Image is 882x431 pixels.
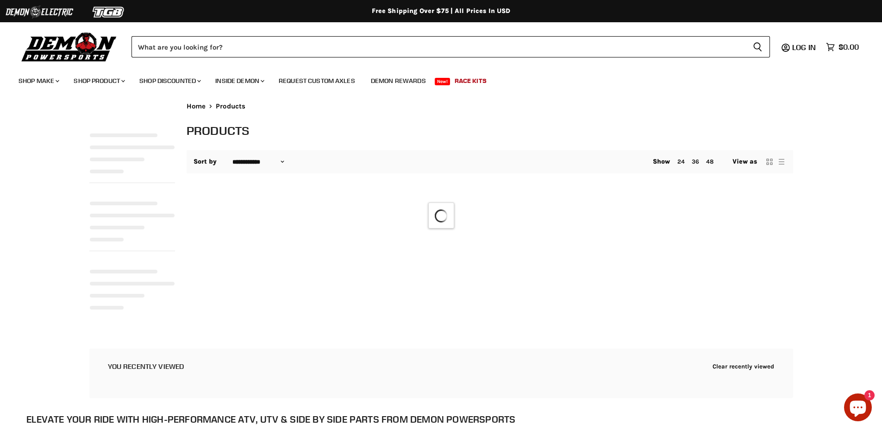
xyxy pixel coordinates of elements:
a: Shop Product [67,71,131,90]
a: Request Custom Axles [272,71,362,90]
a: 48 [706,158,713,165]
a: Inside Demon [208,71,270,90]
label: Sort by [194,158,217,165]
button: grid view [765,157,774,166]
span: New! [435,78,450,85]
button: list view [777,157,786,166]
img: Demon Electric Logo 2 [5,3,74,21]
span: Log in [792,43,816,52]
img: TGB Logo 2 [74,3,144,21]
a: 24 [677,158,685,165]
nav: Breadcrumbs [187,102,793,110]
div: Free Shipping Over $75 | All Prices In USD [71,7,812,15]
span: Show [653,158,670,165]
input: Search [131,36,745,57]
span: $0.00 [838,43,859,51]
a: 36 [692,158,699,165]
aside: Recently viewed products [71,349,812,398]
a: $0.00 [821,40,863,54]
h2: Elevate Your Ride with High-Performance ATV, UTV & Side by Side parts from Demon Powersports [26,412,856,427]
button: Search [745,36,770,57]
button: Clear recently viewed [713,363,775,370]
img: Demon Powersports [19,30,120,63]
span: Products [216,102,245,110]
a: Race Kits [448,71,494,90]
inbox-online-store-chat: Shopify online store chat [841,393,875,424]
ul: Main menu [12,68,857,90]
h1: Products [187,123,793,138]
a: Shop Discounted [132,71,206,90]
span: View as [732,158,757,165]
a: Demon Rewards [364,71,433,90]
a: Log in [788,43,821,51]
a: Shop Make [12,71,65,90]
h2: You recently viewed [108,362,184,370]
a: Home [187,102,206,110]
form: Product [131,36,770,57]
nav: Collection utilities [187,150,793,173]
